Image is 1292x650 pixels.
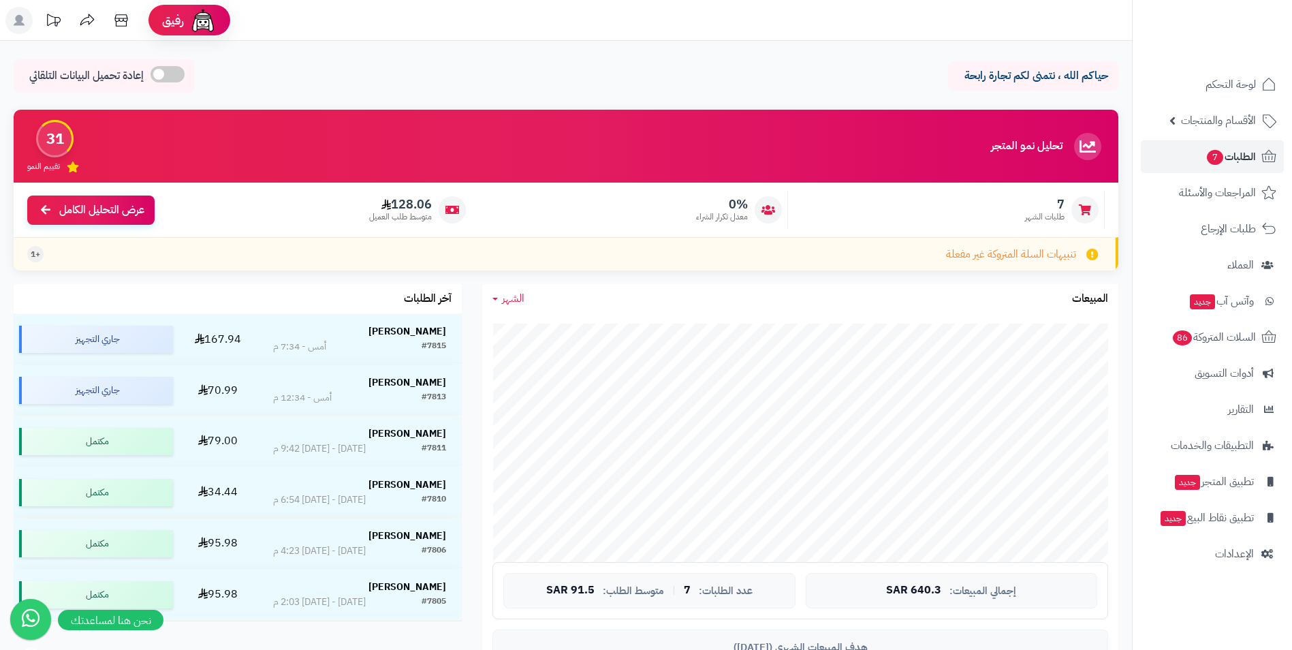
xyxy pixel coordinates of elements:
[1072,293,1108,305] h3: المبيعات
[19,377,173,404] div: جاري التجهيز
[1159,508,1254,527] span: تطبيق نقاط البيع
[273,544,366,558] div: [DATE] - [DATE] 4:23 م
[1173,472,1254,491] span: تطبيق المتجر
[1141,538,1284,570] a: الإعدادات
[19,428,173,455] div: مكتمل
[1215,544,1254,563] span: الإعدادات
[273,340,326,354] div: أمس - 7:34 م
[1175,475,1200,490] span: جديد
[368,324,446,339] strong: [PERSON_NAME]
[1141,393,1284,426] a: التقارير
[273,595,366,609] div: [DATE] - [DATE] 2:03 م
[36,7,70,37] a: تحديثات المنصة
[368,580,446,594] strong: [PERSON_NAME]
[273,391,332,405] div: أمس - 12:34 م
[1141,176,1284,209] a: المراجعات والأسئلة
[178,519,257,569] td: 95.98
[189,7,217,34] img: ai-face.png
[422,391,446,405] div: #7813
[1141,357,1284,390] a: أدوات التسويق
[886,585,941,597] span: 640.3 SAR
[502,290,524,307] span: الشهر
[1206,147,1256,166] span: الطلبات
[1171,328,1256,347] span: السلات المتروكة
[1207,150,1223,165] span: 7
[1181,111,1256,130] span: الأقسام والمنتجات
[492,291,524,307] a: الشهر
[369,211,432,223] span: متوسط طلب العميل
[404,293,452,305] h3: آخر الطلبات
[1190,294,1215,309] span: جديد
[273,493,366,507] div: [DATE] - [DATE] 6:54 م
[273,442,366,456] div: [DATE] - [DATE] 9:42 م
[178,570,257,620] td: 95.98
[946,247,1076,262] span: تنبيهات السلة المتروكة غير مفعلة
[1201,219,1256,238] span: طلبات الإرجاع
[1141,68,1284,101] a: لوحة التحكم
[178,467,257,518] td: 34.44
[603,585,664,597] span: متوسط الطلب:
[958,68,1108,84] p: حياكم الله ، نتمنى لكم تجارة رابحة
[1025,211,1065,223] span: طلبات الشهر
[1206,75,1256,94] span: لوحة التحكم
[1141,140,1284,173] a: الطلبات7
[19,479,173,506] div: مكتمل
[1173,330,1193,345] span: 86
[422,442,446,456] div: #7811
[422,544,446,558] div: #7806
[19,530,173,557] div: مكتمل
[1141,249,1284,281] a: العملاء
[368,427,446,441] strong: [PERSON_NAME]
[59,202,144,218] span: عرض التحليل الكامل
[368,529,446,543] strong: [PERSON_NAME]
[1227,256,1254,275] span: العملاء
[1171,436,1254,455] span: التطبيقات والخدمات
[696,197,748,212] span: 0%
[1141,213,1284,245] a: طلبات الإرجاع
[369,197,432,212] span: 128.06
[368,478,446,492] strong: [PERSON_NAME]
[29,68,144,84] span: إعادة تحميل البيانات التلقائي
[27,161,60,172] span: تقييم النمو
[178,365,257,416] td: 70.99
[1161,511,1186,526] span: جديد
[19,326,173,353] div: جاري التجهيز
[422,493,446,507] div: #7810
[178,416,257,467] td: 79.00
[1228,400,1254,419] span: التقارير
[27,196,155,225] a: عرض التحليل الكامل
[1141,429,1284,462] a: التطبيقات والخدمات
[1141,321,1284,354] a: السلات المتروكة86
[1179,183,1256,202] span: المراجعات والأسئلة
[31,249,40,260] span: +1
[699,585,753,597] span: عدد الطلبات:
[546,585,595,597] span: 91.5 SAR
[1141,465,1284,498] a: تطبيق المتجرجديد
[422,340,446,354] div: #7815
[1188,292,1254,311] span: وآتس آب
[1025,197,1065,212] span: 7
[1141,285,1284,318] a: وآتس آبجديد
[1199,32,1279,61] img: logo-2.png
[1195,364,1254,383] span: أدوات التسويق
[19,581,173,608] div: مكتمل
[696,211,748,223] span: معدل تكرار الشراء
[672,585,676,595] span: |
[162,12,184,29] span: رفيق
[949,585,1016,597] span: إجمالي المبيعات:
[368,375,446,390] strong: [PERSON_NAME]
[684,585,691,597] span: 7
[422,595,446,609] div: #7805
[1141,501,1284,534] a: تطبيق نقاط البيعجديد
[991,140,1062,153] h3: تحليل نمو المتجر
[178,314,257,365] td: 167.94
